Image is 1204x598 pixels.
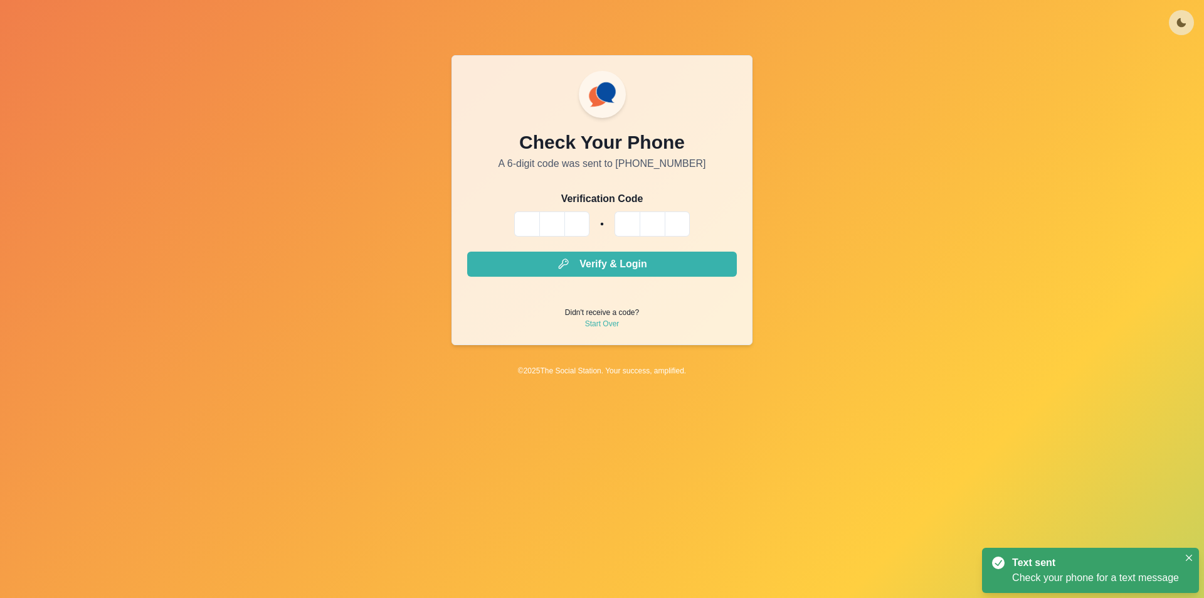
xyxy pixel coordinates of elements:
[519,128,685,156] p: Check Your Phone
[499,156,706,171] p: A 6-digit code was sent to [PHONE_NUMBER]
[1181,550,1196,565] button: Close
[539,211,564,237] input: Please enter your pin code
[615,211,640,237] input: Please enter your pin code
[564,211,589,237] input: Please enter your pin code
[640,211,665,237] input: Please enter your pin code
[467,191,737,206] p: Verification Code
[1012,570,1179,585] div: Check your phone for a text message
[665,211,690,237] input: Please enter your pin code
[514,211,539,237] input: Please enter your pin code
[584,76,621,113] img: ssLogoSVG.f144a2481ffb055bcdd00c89108cbcb7.svg
[1012,555,1174,570] div: Text sent
[585,318,620,329] a: Start Over
[1169,10,1194,35] button: Toggle Mode
[467,252,737,277] button: Verify & Login
[565,307,639,318] p: Didn't receive a code?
